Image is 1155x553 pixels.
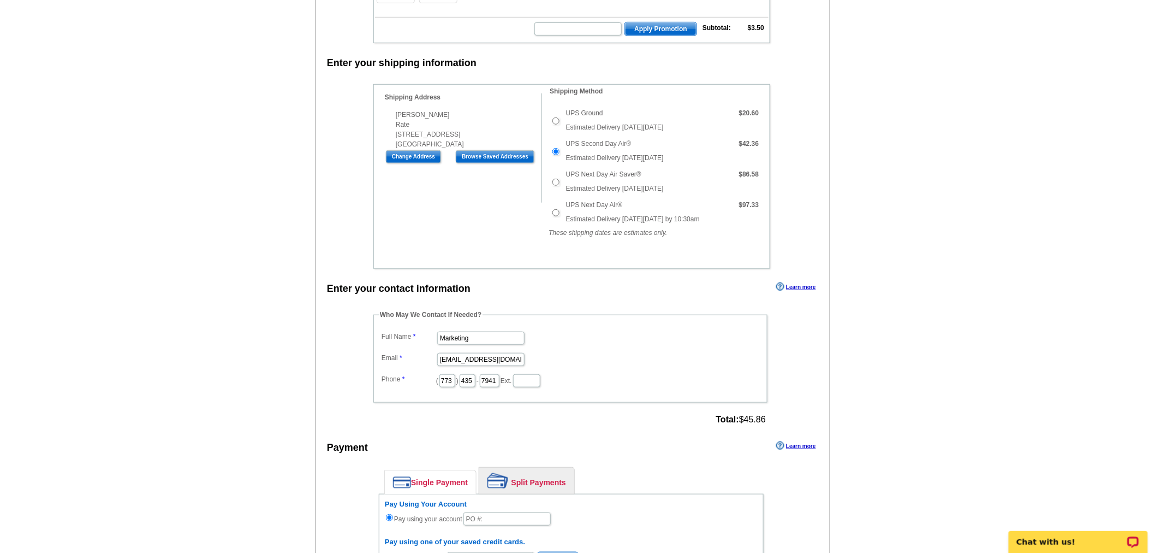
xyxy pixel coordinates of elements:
[739,140,759,148] strong: $42.36
[716,415,766,425] span: $45.86
[566,108,603,118] label: UPS Ground
[566,215,700,223] span: Estimated Delivery [DATE][DATE] by 10:30am
[549,86,604,96] legend: Shipping Method
[327,56,477,70] div: Enter your shipping information
[487,473,509,489] img: split-payment.png
[382,374,436,384] label: Phone
[549,229,667,237] em: These shipping dates are estimates only.
[385,538,758,546] h6: Pay using one of your saved credit cards.
[379,372,762,389] dd: ( ) - Ext.
[1002,519,1155,553] iframe: LiveChat chat widget
[393,476,411,489] img: single-payment.png
[776,283,815,291] a: Learn more
[702,24,731,32] strong: Subtotal:
[382,332,436,342] label: Full Name
[566,185,664,192] span: Estimated Delivery [DATE][DATE]
[379,310,483,320] legend: Who May We Contact If Needed?
[739,109,759,117] strong: $20.60
[776,442,815,450] a: Learn more
[748,24,764,32] strong: $3.50
[624,22,697,36] button: Apply Promotion
[463,513,551,526] input: PO #:
[566,139,632,149] label: UPS Second Day Air®
[625,22,696,36] span: Apply Promotion
[382,353,436,363] label: Email
[566,169,641,179] label: UPS Next Day Air Saver®
[716,415,739,424] strong: Total:
[566,154,664,162] span: Estimated Delivery [DATE][DATE]
[739,170,759,178] strong: $86.58
[456,150,534,163] input: Browse Saved Addresses
[385,110,541,149] div: [PERSON_NAME] Rate [STREET_ADDRESS] [GEOGRAPHIC_DATA]
[386,150,441,163] input: Change Address
[327,281,471,296] div: Enter your contact information
[566,123,664,131] span: Estimated Delivery [DATE][DATE]
[566,200,623,210] label: UPS Next Day Air®
[385,471,476,494] a: Single Payment
[385,500,758,509] h6: Pay Using Your Account
[479,468,574,494] a: Split Payments
[739,201,759,209] strong: $97.33
[327,440,368,455] div: Payment
[385,93,541,101] h4: Shipping Address
[385,500,758,527] div: Pay using your account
